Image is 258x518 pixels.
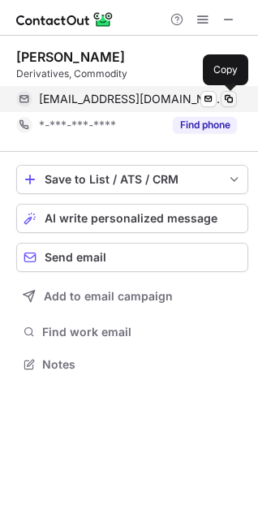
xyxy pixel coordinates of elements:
span: AI write personalized message [45,212,217,225]
div: [PERSON_NAME] [16,49,125,65]
div: Derivatives, Commodity [16,67,248,81]
div: Save to List / ATS / CRM [45,173,220,186]
button: save-profile-one-click [16,165,248,194]
button: Find work email [16,321,248,343]
img: ContactOut v5.3.10 [16,10,114,29]
span: Send email [45,251,106,264]
span: [EMAIL_ADDRESS][DOMAIN_NAME] [39,92,225,106]
button: AI write personalized message [16,204,248,233]
span: Add to email campaign [44,290,173,303]
span: Find work email [42,325,242,339]
span: Notes [42,357,242,372]
button: Add to email campaign [16,282,248,311]
button: Notes [16,353,248,376]
button: Reveal Button [173,117,237,133]
button: Send email [16,243,248,272]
